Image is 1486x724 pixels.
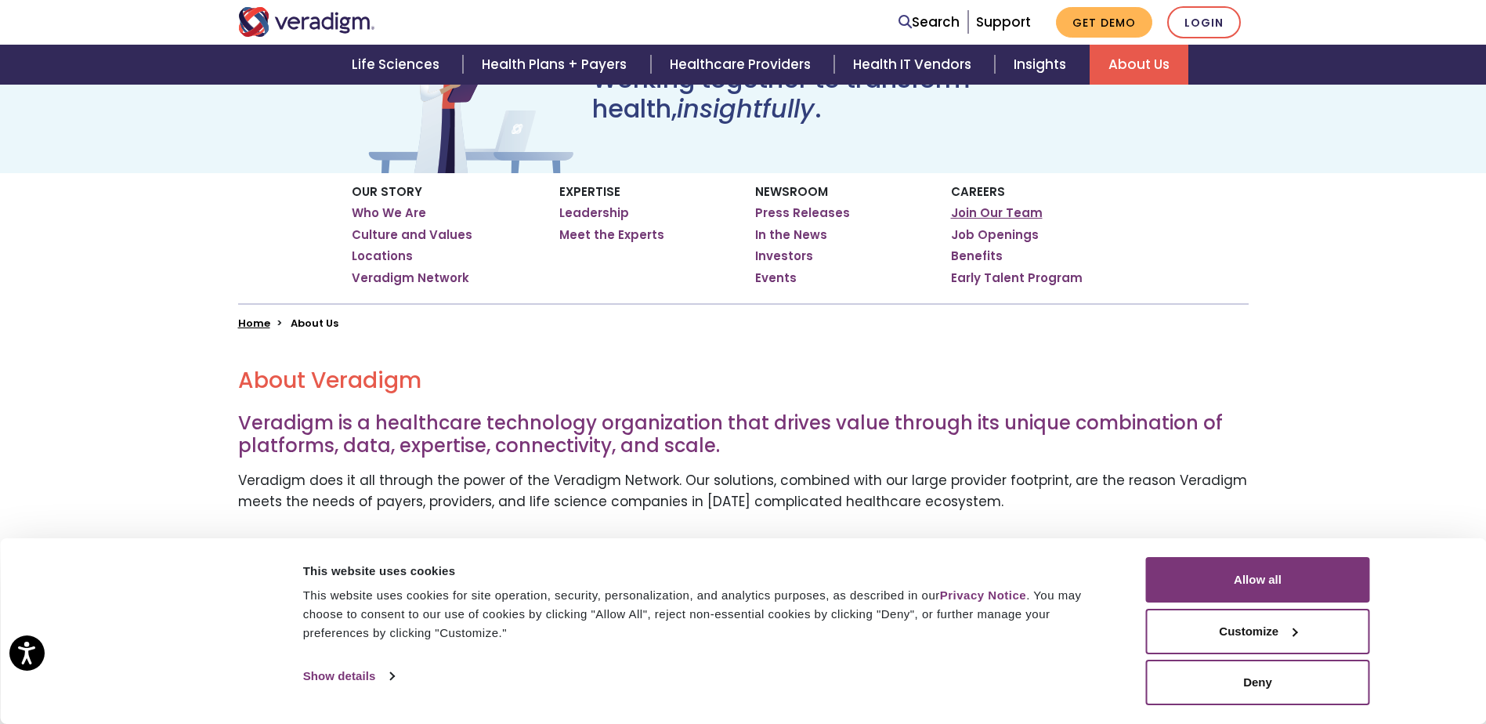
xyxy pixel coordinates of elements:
[559,227,664,243] a: Meet the Experts
[951,270,1083,286] a: Early Talent Program
[1146,557,1370,603] button: Allow all
[1090,45,1188,85] a: About Us
[755,270,797,286] a: Events
[352,227,472,243] a: Culture and Values
[976,13,1031,31] a: Support
[898,12,960,33] a: Search
[238,412,1249,458] h3: Veradigm is a healthcare technology organization that drives value through its unique combination...
[755,205,850,221] a: Press Releases
[238,7,375,37] img: Veradigm logo
[463,45,650,85] a: Health Plans + Payers
[1167,6,1241,38] a: Login
[951,227,1039,243] a: Job Openings
[951,248,1003,264] a: Benefits
[677,91,815,126] em: insightfully
[755,248,813,264] a: Investors
[238,316,270,331] a: Home
[352,270,469,286] a: Veradigm Network
[333,45,463,85] a: Life Sciences
[1146,660,1370,705] button: Deny
[303,664,394,688] a: Show details
[303,562,1111,581] div: This website uses cookies
[238,367,1249,394] h2: About Veradigm
[352,248,413,264] a: Locations
[352,205,426,221] a: Who We Are
[1146,609,1370,654] button: Customize
[592,64,1122,125] h1: Working together to transform health, .
[1056,7,1152,38] a: Get Demo
[651,45,834,85] a: Healthcare Providers
[995,45,1090,85] a: Insights
[559,205,629,221] a: Leadership
[755,227,827,243] a: In the News
[303,586,1111,643] div: This website uses cookies for site operation, security, personalization, and analytics purposes, ...
[940,588,1026,602] a: Privacy Notice
[238,470,1249,512] p: Veradigm does it all through the power of the Veradigm Network. Our solutions, combined with our ...
[951,205,1043,221] a: Join Our Team
[834,45,995,85] a: Health IT Vendors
